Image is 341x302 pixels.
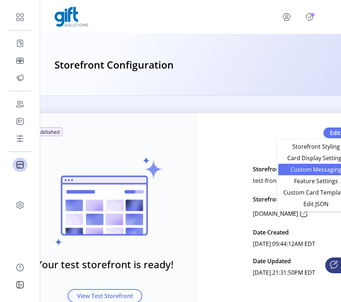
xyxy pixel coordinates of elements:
p: Storefront Name [253,163,299,175]
h3: Your test storefront is ready! [36,257,174,272]
p: [DATE] 09:44:12AM EDT [253,238,315,250]
p: [DOMAIN_NAME] [253,209,298,218]
h3: Storefront Configuration [54,57,174,73]
p: Date Created [253,227,289,238]
button: menu [272,8,304,25]
span: Published [35,128,60,136]
button: Publisher Panel [304,11,315,23]
span: View Test Storefront [77,292,133,300]
p: Storefront URL [253,195,294,204]
p: [DATE] 21:31:50PM EDT [253,267,315,278]
p: test-front [253,175,279,186]
span: Edit [330,129,340,137]
img: logo [54,7,88,27]
p: Date Updated [253,255,291,267]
